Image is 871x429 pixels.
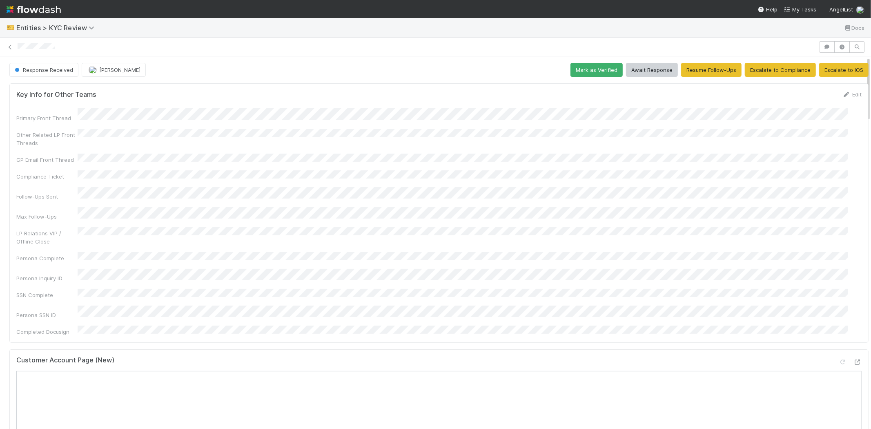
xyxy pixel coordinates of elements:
p: Best, AngelList’s Belltower KYC Team [84,182,312,212]
p: Our system is having trouble verifying your identity. [84,81,312,91]
div: Follow-Ups Sent [16,192,78,201]
a: Edit [842,91,862,98]
div: Completed Docusign [16,328,78,336]
img: AngelList [69,25,112,34]
div: Other Related LP Front Threads [16,131,78,147]
button: Await Response [626,63,678,77]
button: Escalate to Compliance [745,63,816,77]
div: Persona SSN ID [16,311,78,319]
p: Please reply directly to let us know when this is complete so that we can expedite your review. [84,137,312,157]
div: Persona Inquiry ID [16,274,78,282]
a: My Tasks [784,5,816,13]
button: Response Received [9,63,78,77]
div: LP Relations VIP / Offline Close [16,229,78,246]
button: [PERSON_NAME] [82,63,146,77]
div: GP Email Front Thread [16,156,78,164]
span: 🎫 [7,24,15,31]
span: My Tasks [784,6,816,13]
a: Docs [844,23,864,33]
button: Escalate to IOS [819,63,869,77]
span: AngelList [829,6,853,13]
img: avatar_1a1d5361-16dd-4910-a949-020dcd9f55a3.png [89,66,97,74]
p: Can you please re-upload an ID using the following [84,96,312,106]
button: Resume Follow-Ups [681,63,742,77]
div: Max Follow-Ups [16,212,78,221]
span: [PERSON_NAME] [99,67,140,73]
p: Your ID may ultimately show as failing after you conduct the check, but no need to worry as we wi... [84,112,312,132]
h5: Customer Account Page (New) [16,356,114,364]
h5: Key Info for Other Teams [16,91,96,99]
div: Persona Complete [16,254,78,262]
a: secure link here? [213,98,257,105]
div: SSN Complete [16,291,78,299]
div: Help [758,5,777,13]
img: logo-inverted-e16ddd16eac7371096b0.svg [7,2,61,16]
p: Hi [PERSON_NAME], [84,65,312,75]
span: Entities > KYC Review [16,24,98,32]
div: Compliance Ticket [16,172,78,181]
img: avatar_1a1d5361-16dd-4910-a949-020dcd9f55a3.png [856,6,864,14]
div: Primary Front Thread [16,114,78,122]
span: Response Received [13,67,73,73]
button: Mark as Verified [570,63,623,77]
